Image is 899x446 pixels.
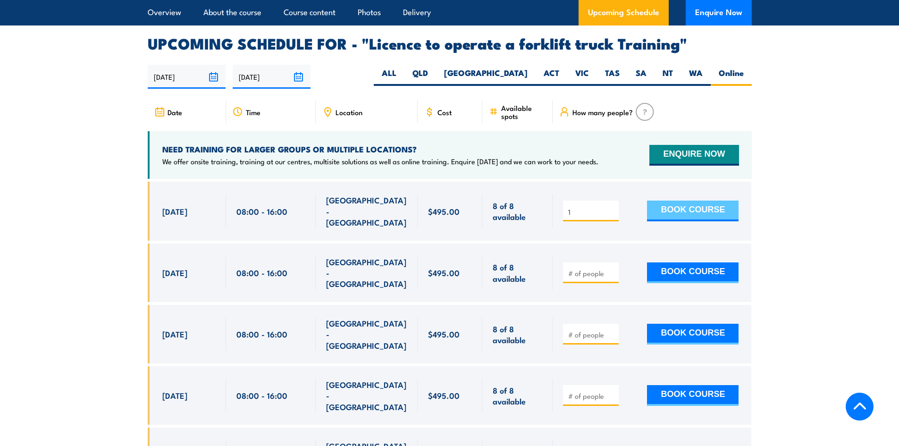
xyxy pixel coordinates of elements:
h2: UPCOMING SCHEDULE FOR - "Licence to operate a forklift truck Training" [148,36,752,50]
span: [DATE] [162,390,187,401]
label: TAS [597,67,628,86]
label: WA [681,67,711,86]
span: 8 of 8 available [493,261,542,284]
label: ACT [536,67,567,86]
span: Available spots [501,104,546,120]
span: [DATE] [162,328,187,339]
span: Date [168,108,182,116]
button: BOOK COURSE [647,385,739,406]
span: 8 of 8 available [493,200,542,222]
span: $495.00 [428,390,460,401]
span: [GEOGRAPHIC_DATA] - [GEOGRAPHIC_DATA] [326,194,407,227]
span: 8 of 8 available [493,385,542,407]
button: ENQUIRE NOW [649,145,739,166]
span: Time [246,108,260,116]
span: 08:00 - 16:00 [236,206,287,217]
label: [GEOGRAPHIC_DATA] [436,67,536,86]
input: # of people [568,207,615,217]
input: To date [233,65,311,89]
span: Location [336,108,362,116]
span: 08:00 - 16:00 [236,267,287,278]
input: # of people [568,330,615,339]
span: [GEOGRAPHIC_DATA] - [GEOGRAPHIC_DATA] [326,318,407,351]
p: We offer onsite training, training at our centres, multisite solutions as well as online training... [162,157,598,166]
label: VIC [567,67,597,86]
button: BOOK COURSE [647,262,739,283]
label: Online [711,67,752,86]
input: From date [148,65,226,89]
span: [DATE] [162,267,187,278]
label: QLD [404,67,436,86]
input: # of people [568,391,615,401]
label: SA [628,67,655,86]
span: Cost [437,108,452,116]
span: $495.00 [428,206,460,217]
span: 08:00 - 16:00 [236,328,287,339]
span: [GEOGRAPHIC_DATA] - [GEOGRAPHIC_DATA] [326,256,407,289]
span: $495.00 [428,328,460,339]
span: How many people? [572,108,633,116]
label: NT [655,67,681,86]
span: 8 of 8 available [493,323,542,345]
h4: NEED TRAINING FOR LARGER GROUPS OR MULTIPLE LOCATIONS? [162,144,598,154]
button: BOOK COURSE [647,201,739,221]
span: 08:00 - 16:00 [236,390,287,401]
span: [GEOGRAPHIC_DATA] - [GEOGRAPHIC_DATA] [326,379,407,412]
span: [DATE] [162,206,187,217]
input: # of people [568,269,615,278]
label: ALL [374,67,404,86]
button: BOOK COURSE [647,324,739,345]
span: $495.00 [428,267,460,278]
